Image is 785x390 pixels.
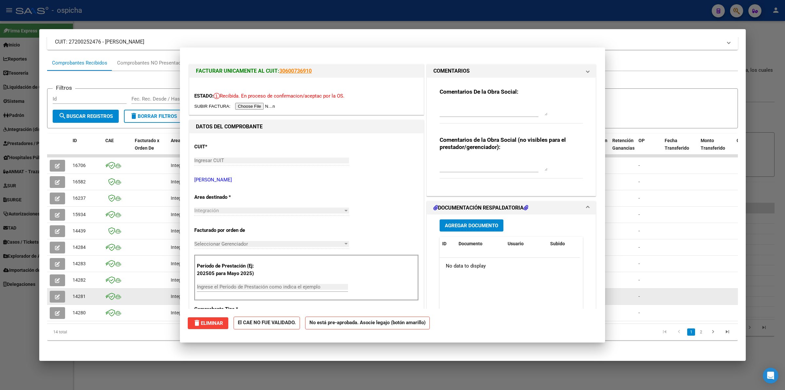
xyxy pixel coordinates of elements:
[194,208,219,214] span: Integración
[194,194,262,201] p: Area destinado *
[73,163,86,168] span: 16706
[194,227,262,234] p: Facturado por orden de
[456,237,505,251] datatable-header-cell: Documento
[196,123,263,130] strong: DATOS DEL COMPROBANTE
[164,96,196,102] input: Fecha fin
[171,228,194,233] span: Integración
[440,219,503,232] button: Agregar Documento
[194,93,214,99] span: ESTADO:
[505,237,548,251] datatable-header-cell: Usuario
[171,310,194,315] span: Integración
[168,134,209,162] datatable-header-cell: Area
[53,84,75,92] h3: Filtros
[638,179,640,184] span: -
[171,212,194,217] span: Integración
[194,176,419,184] p: [PERSON_NAME]
[610,134,636,162] datatable-header-cell: Retención Ganancias
[193,320,223,326] span: Eliminar
[279,68,312,74] a: 30600736910
[638,212,640,217] span: -
[70,134,103,162] datatable-header-cell: ID
[52,59,107,67] div: Comprobantes Recibidos
[171,245,194,250] span: Integración
[55,38,722,46] mat-panel-title: CUIT: 27200252476 - [PERSON_NAME]
[103,134,132,162] datatable-header-cell: CAE
[131,96,158,102] input: Fecha inicio
[459,241,482,246] span: Documento
[442,241,446,246] span: ID
[47,34,738,50] mat-expansion-panel-header: CUIT: 27200252476 - [PERSON_NAME]
[658,328,671,336] a: go to first page
[73,245,86,250] span: 14284
[59,112,66,120] mat-icon: search
[171,138,181,143] span: Area
[638,138,645,143] span: OP
[188,317,228,329] button: Eliminar
[73,179,86,184] span: 16582
[433,204,528,212] h1: DOCUMENTACIÓN RESPALDATORIA
[194,241,343,247] span: Seleccionar Gerenciador
[440,237,456,251] datatable-header-cell: ID
[105,138,114,143] span: CAE
[638,261,640,266] span: -
[707,328,719,336] a: go to next page
[171,179,194,184] span: Integración
[550,241,565,246] span: Subido
[697,328,705,336] a: 2
[53,110,119,123] button: Buscar Registros
[612,138,635,151] span: Retención Ganancias
[73,277,86,283] span: 14282
[171,261,194,266] span: Integración
[638,163,640,168] span: -
[673,328,685,336] a: go to previous page
[124,110,183,123] button: Borrar Filtros
[130,112,138,120] mat-icon: delete
[73,310,86,315] span: 14280
[194,306,262,313] p: Comprobante Tipo *
[130,113,177,119] span: Borrar Filtros
[73,228,86,233] span: 14439
[171,294,194,299] span: Integración
[638,310,640,315] span: -
[171,277,194,283] span: Integración
[721,328,734,336] a: go to last page
[59,113,113,119] span: Buscar Registros
[638,195,640,201] span: -
[171,195,194,201] span: Integración
[698,134,734,162] datatable-header-cell: Monto Transferido
[638,277,640,283] span: -
[433,67,470,75] h1: COMENTARIOS
[197,262,263,277] p: Período de Prestación (Ej: 202505 para Mayo 2025)
[214,93,344,99] span: Recibida. En proceso de confirmacion/aceptac por la OS.
[440,88,518,95] strong: Comentarios De la Obra Social:
[638,294,640,299] span: -
[427,65,596,78] mat-expansion-panel-header: COMENTARIOS
[686,326,696,338] li: page 1
[440,137,566,150] strong: Comentarios de la Obra Social (no visibles para el prestador/gerenciador):
[763,368,778,383] div: Open Intercom Messenger
[440,258,580,274] div: No data to display
[193,319,201,327] mat-icon: delete
[73,294,86,299] span: 14281
[132,134,168,162] datatable-header-cell: Facturado x Orden De
[638,228,640,233] span: -
[687,328,695,336] a: 1
[636,134,662,162] datatable-header-cell: OP
[73,261,86,266] span: 14283
[135,138,159,151] span: Facturado x Orden De
[445,223,498,229] span: Agregar Documento
[665,138,689,151] span: Fecha Transferido
[171,163,194,168] span: Integración
[548,237,580,251] datatable-header-cell: Subido
[194,143,262,151] p: CUIT
[196,68,279,74] span: FACTURAR UNICAMENTE AL CUIT:
[73,212,86,217] span: 15934
[427,201,596,214] mat-expansion-panel-header: DOCUMENTACIÓN RESPALDATORIA
[737,138,765,143] span: Comprobante
[662,134,698,162] datatable-header-cell: Fecha Transferido
[47,324,184,340] div: 14 total
[427,214,596,350] div: DOCUMENTACIÓN RESPALDATORIA
[117,59,219,67] div: Comprobantes NO Presentados (fuente ARCA)
[305,317,430,329] strong: No está pre-aprobada. Asocie legajo (botón amarillo)
[427,78,596,196] div: COMENTARIOS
